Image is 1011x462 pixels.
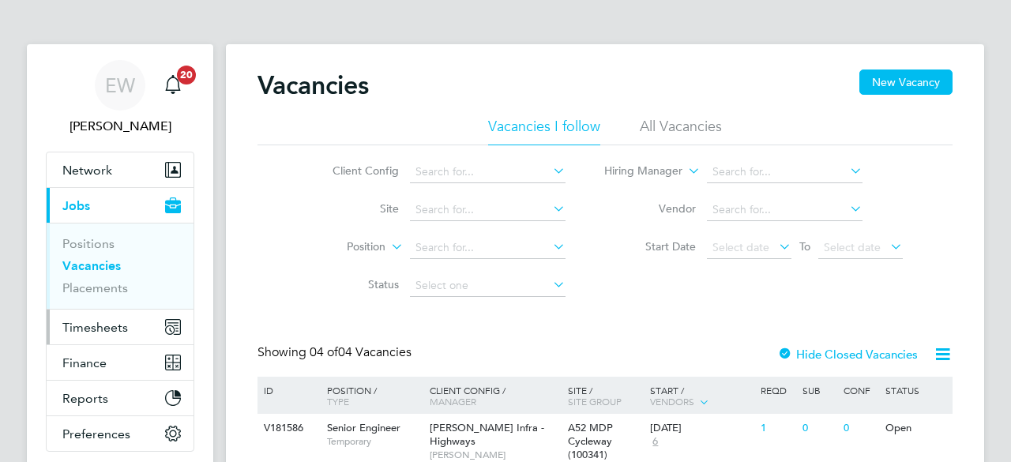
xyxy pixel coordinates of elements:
[430,395,476,408] span: Manager
[47,310,194,344] button: Timesheets
[47,152,194,187] button: Network
[650,395,694,408] span: Vendors
[62,236,115,251] a: Positions
[799,414,840,443] div: 0
[757,377,798,404] div: Reqd
[295,239,385,255] label: Position
[62,198,90,213] span: Jobs
[62,426,130,441] span: Preferences
[426,377,564,415] div: Client Config /
[62,355,107,370] span: Finance
[564,377,647,415] div: Site /
[881,377,950,404] div: Status
[62,258,121,273] a: Vacancies
[410,237,566,259] input: Search for...
[568,395,622,408] span: Site Group
[410,161,566,183] input: Search for...
[840,377,881,404] div: Conf
[47,188,194,223] button: Jobs
[712,240,769,254] span: Select date
[308,277,399,291] label: Status
[650,422,753,435] div: [DATE]
[410,199,566,221] input: Search for...
[62,163,112,178] span: Network
[859,69,953,95] button: New Vacancy
[257,69,369,101] h2: Vacancies
[260,377,315,404] div: ID
[47,345,194,380] button: Finance
[62,391,108,406] span: Reports
[308,163,399,178] label: Client Config
[430,421,544,448] span: [PERSON_NAME] Infra - Highways
[310,344,338,360] span: 04 of
[257,344,415,361] div: Showing
[881,414,950,443] div: Open
[824,240,881,254] span: Select date
[605,201,696,216] label: Vendor
[308,201,399,216] label: Site
[707,161,863,183] input: Search for...
[315,377,426,415] div: Position /
[260,414,315,443] div: V181586
[47,416,194,451] button: Preferences
[47,223,194,309] div: Jobs
[757,414,798,443] div: 1
[46,60,194,136] a: EW[PERSON_NAME]
[327,435,422,448] span: Temporary
[310,344,412,360] span: 04 Vacancies
[605,239,696,254] label: Start Date
[707,199,863,221] input: Search for...
[488,117,600,145] li: Vacancies I follow
[47,381,194,415] button: Reports
[46,117,194,136] span: Emma Wells
[177,66,196,85] span: 20
[430,449,560,461] span: [PERSON_NAME]
[795,236,815,257] span: To
[777,347,918,362] label: Hide Closed Vacancies
[799,377,840,404] div: Sub
[327,421,400,434] span: Senior Engineer
[650,435,660,449] span: 6
[568,421,613,461] span: A52 MDP Cycleway (100341)
[646,377,757,416] div: Start /
[157,60,189,111] a: 20
[105,75,135,96] span: EW
[840,414,881,443] div: 0
[410,275,566,297] input: Select one
[640,117,722,145] li: All Vacancies
[62,320,128,335] span: Timesheets
[62,280,128,295] a: Placements
[592,163,682,179] label: Hiring Manager
[327,395,349,408] span: Type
